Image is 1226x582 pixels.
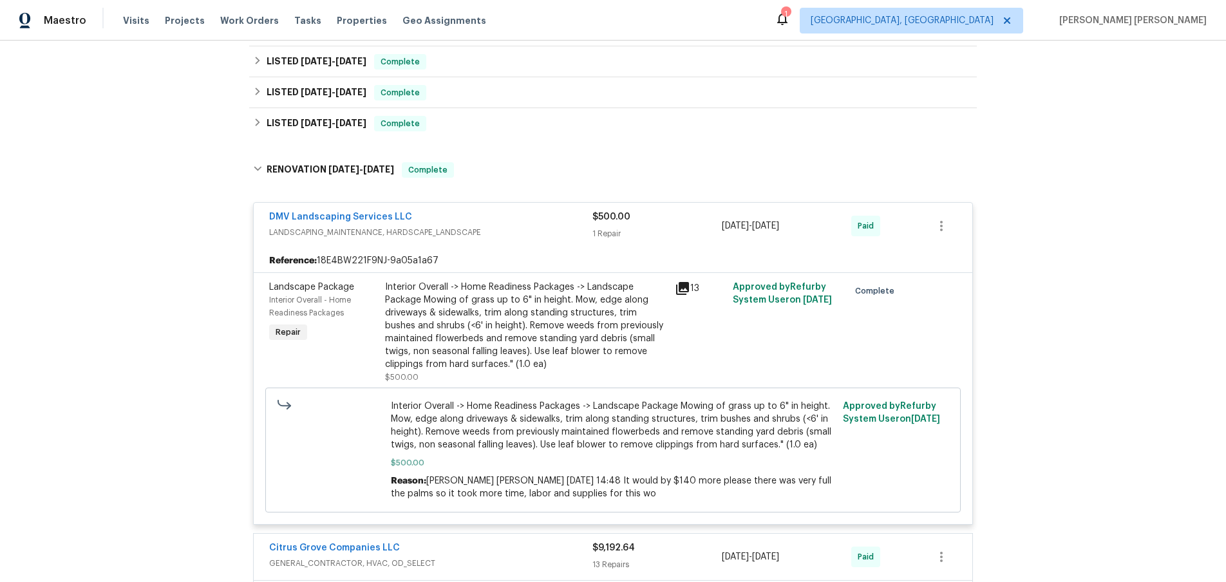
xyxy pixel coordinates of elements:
[301,57,332,66] span: [DATE]
[249,77,977,108] div: LISTED [DATE]-[DATE]Complete
[269,557,592,570] span: GENERAL_CONTRACTOR, HVAC, OD_SELECT
[855,285,900,297] span: Complete
[269,226,592,239] span: LANDSCAPING_MAINTENANCE, HARDSCAPE_LANDSCAPE
[267,116,366,131] h6: LISTED
[269,296,351,317] span: Interior Overall - Home Readiness Packages
[911,415,940,424] span: [DATE]
[269,254,317,267] b: Reference:
[249,46,977,77] div: LISTED [DATE]-[DATE]Complete
[811,14,994,27] span: [GEOGRAPHIC_DATA], [GEOGRAPHIC_DATA]
[733,283,832,305] span: Approved by Refurby System User on
[675,281,725,296] div: 13
[375,55,425,68] span: Complete
[267,162,394,178] h6: RENOVATION
[335,88,366,97] span: [DATE]
[391,456,836,469] span: $500.00
[592,558,722,571] div: 13 Repairs
[592,227,722,240] div: 1 Repair
[269,283,354,292] span: Landscape Package
[402,14,486,27] span: Geo Assignments
[843,402,940,424] span: Approved by Refurby System User on
[1054,14,1207,27] span: [PERSON_NAME] [PERSON_NAME]
[858,550,879,563] span: Paid
[254,249,972,272] div: 18E4BW221F9NJ-9a05a1a67
[267,54,366,70] h6: LISTED
[375,86,425,99] span: Complete
[337,14,387,27] span: Properties
[385,281,667,371] div: Interior Overall -> Home Readiness Packages -> Landscape Package Mowing of grass up to 6" in heig...
[269,212,412,221] a: DMV Landscaping Services LLC
[722,221,749,230] span: [DATE]
[391,476,831,498] span: [PERSON_NAME] [PERSON_NAME] [DATE] 14:48 It would by $140 more please there was very full the pal...
[391,476,426,485] span: Reason:
[220,14,279,27] span: Work Orders
[328,165,394,174] span: -
[803,296,832,305] span: [DATE]
[123,14,149,27] span: Visits
[269,543,400,552] a: Citrus Grove Companies LLC
[385,373,419,381] span: $500.00
[249,149,977,191] div: RENOVATION [DATE]-[DATE]Complete
[301,88,366,97] span: -
[328,165,359,174] span: [DATE]
[391,400,836,451] span: Interior Overall -> Home Readiness Packages -> Landscape Package Mowing of grass up to 6" in heig...
[858,220,879,232] span: Paid
[249,108,977,139] div: LISTED [DATE]-[DATE]Complete
[301,118,366,127] span: -
[403,164,453,176] span: Complete
[752,221,779,230] span: [DATE]
[363,165,394,174] span: [DATE]
[294,16,321,25] span: Tasks
[301,88,332,97] span: [DATE]
[335,57,366,66] span: [DATE]
[722,550,779,563] span: -
[592,212,630,221] span: $500.00
[267,85,366,100] h6: LISTED
[44,14,86,27] span: Maestro
[165,14,205,27] span: Projects
[781,8,790,21] div: 1
[301,118,332,127] span: [DATE]
[375,117,425,130] span: Complete
[752,552,779,561] span: [DATE]
[301,57,366,66] span: -
[722,552,749,561] span: [DATE]
[592,543,635,552] span: $9,192.64
[270,326,306,339] span: Repair
[335,118,366,127] span: [DATE]
[722,220,779,232] span: -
